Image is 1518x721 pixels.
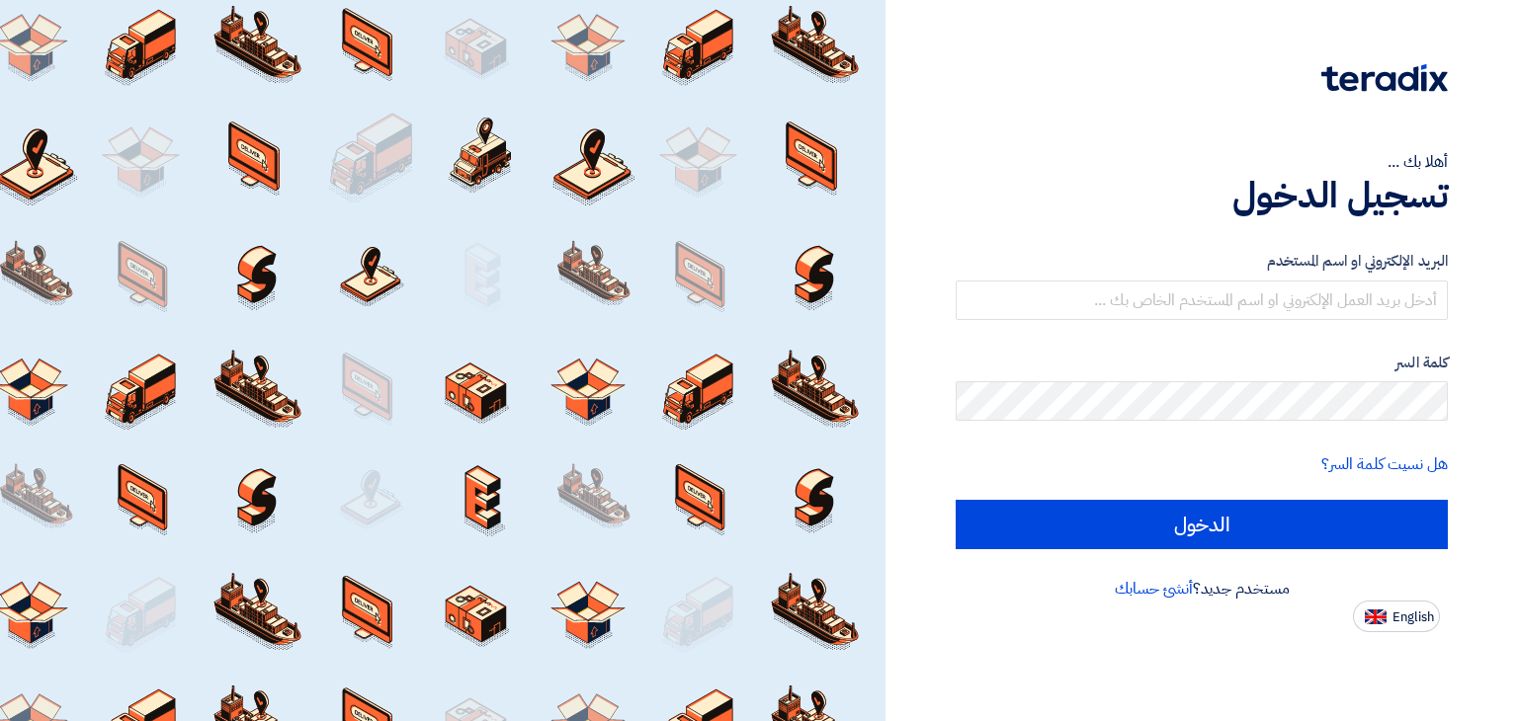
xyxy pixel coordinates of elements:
[956,280,1448,320] input: أدخل بريد العمل الإلكتروني او اسم المستخدم الخاص بك ...
[956,150,1448,174] div: أهلا بك ...
[956,352,1448,374] label: كلمة السر
[1365,609,1387,624] img: en-US.png
[1115,577,1193,601] a: أنشئ حسابك
[1353,601,1440,632] button: English
[956,500,1448,549] input: الدخول
[956,577,1448,601] div: مستخدم جديد؟
[956,174,1448,217] h1: تسجيل الدخول
[956,250,1448,273] label: البريد الإلكتروني او اسم المستخدم
[1321,64,1448,92] img: Teradix logo
[1392,610,1434,624] span: English
[1321,452,1448,476] a: هل نسيت كلمة السر؟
